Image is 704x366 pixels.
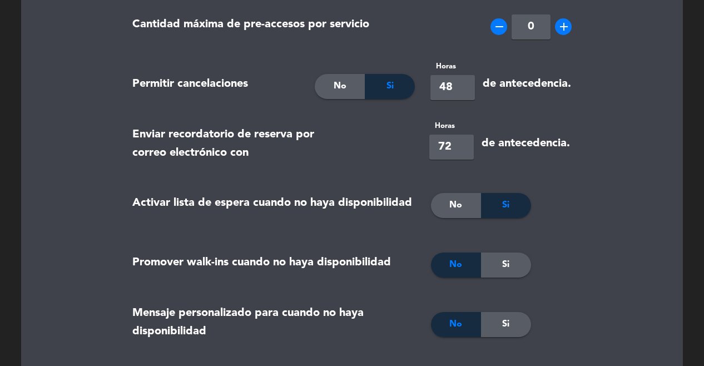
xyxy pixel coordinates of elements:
label: Mensaje personalizado para cuando no haya disponibilidad [132,304,414,340]
label: de antecedencia. [483,75,572,93]
label: Promover walk-ins cuando no haya disponibilidad [132,254,391,272]
label: Horas [430,61,475,72]
span: Si [502,317,509,332]
span: No [449,317,462,332]
span: No [334,79,346,93]
span: Si [502,258,509,272]
label: Horas [429,120,474,132]
label: Activar lista de espera cuando no haya disponibilidad [132,194,412,212]
span: Si [386,79,394,93]
label: Permitir cancelaciones [132,75,248,93]
button: add [555,18,572,35]
label: Enviar recordatorio de reserva por correo electrónico con [132,126,344,162]
span: No [449,198,462,212]
span: Si [502,198,509,212]
label: de antecedencia. [482,135,570,153]
i: remove [493,20,506,33]
span: No [449,258,462,272]
button: remove [490,18,507,35]
i: add [557,20,571,33]
label: Cantidad máxima de pre-accesos por servicio [132,16,369,34]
